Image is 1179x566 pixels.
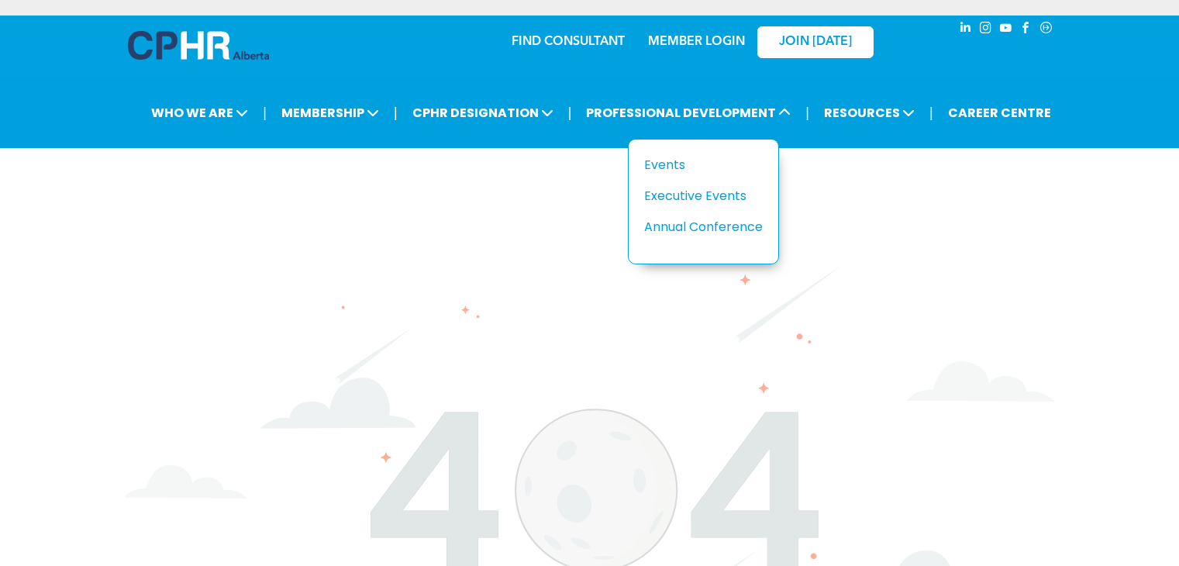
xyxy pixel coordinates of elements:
span: RESOURCES [819,98,919,127]
li: | [263,97,267,129]
span: WHO WE ARE [147,98,253,127]
a: youtube [998,19,1015,40]
img: A blue and white logo for cp alberta [128,31,269,60]
span: MEMBERSHIP [277,98,384,127]
a: FIND CONSULTANT [512,36,625,48]
a: instagram [977,19,995,40]
a: facebook [1018,19,1035,40]
li: | [394,97,398,129]
a: MEMBER LOGIN [648,36,745,48]
li: | [805,97,809,129]
span: CPHR DESIGNATION [408,98,558,127]
li: | [568,97,572,129]
a: Annual Conference [644,217,763,236]
a: Social network [1038,19,1055,40]
span: PROFESSIONAL DEVELOPMENT [581,98,795,127]
li: | [929,97,933,129]
div: Events [644,155,751,174]
a: CAREER CENTRE [943,98,1056,127]
div: Executive Events [644,186,751,205]
a: Executive Events [644,186,763,205]
a: linkedin [957,19,974,40]
a: Events [644,155,763,174]
span: JOIN [DATE] [779,35,852,50]
div: Annual Conference [644,217,751,236]
a: JOIN [DATE] [757,26,874,58]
